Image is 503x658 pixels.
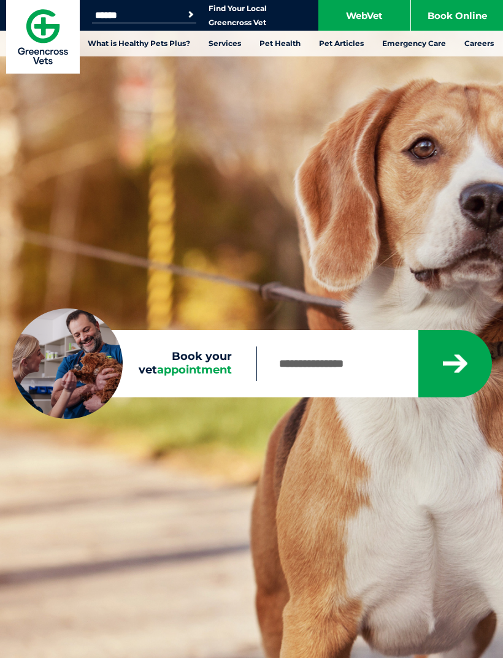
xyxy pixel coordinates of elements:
[250,31,310,56] a: Pet Health
[455,31,503,56] a: Careers
[79,31,199,56] a: What is Healthy Pets Plus?
[12,350,256,377] label: Book your vet
[185,9,197,21] button: Search
[199,31,250,56] a: Services
[209,4,267,28] a: Find Your Local Greencross Vet
[373,31,455,56] a: Emergency Care
[310,31,373,56] a: Pet Articles
[157,363,232,377] span: appointment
